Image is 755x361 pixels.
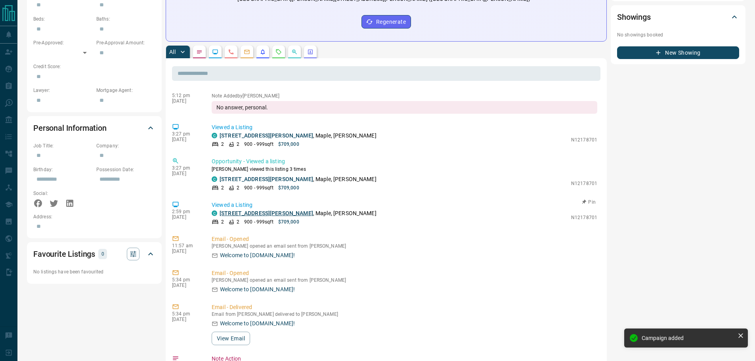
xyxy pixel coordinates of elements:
p: [PERSON_NAME] viewed this listing 3 times [212,166,597,173]
p: $709,000 [278,218,299,225]
p: Welcome to [DOMAIN_NAME]! [220,285,295,294]
button: View Email [212,332,250,345]
p: $709,000 [278,184,299,191]
p: [PERSON_NAME] opened an email sent from [PERSON_NAME] [212,277,597,283]
p: Email from [PERSON_NAME] delivered to [PERSON_NAME] [212,311,597,317]
p: Pre-Approved: [33,39,92,46]
p: Email - Delivered [212,303,597,311]
p: Social: [33,190,92,197]
p: 2 [237,141,239,148]
p: $709,000 [278,141,299,148]
div: No answer, personal. [212,101,597,114]
p: Welcome to [DOMAIN_NAME]! [220,251,295,260]
p: Welcome to [DOMAIN_NAME]! [220,319,295,328]
div: condos.ca [212,133,217,138]
p: , Maple, [PERSON_NAME] [220,132,377,140]
a: [STREET_ADDRESS][PERSON_NAME] [220,210,313,216]
div: Favourite Listings0 [33,244,155,264]
p: [DATE] [172,214,200,220]
p: Email - Opened [212,235,597,243]
p: Viewed a Listing [212,201,597,209]
p: 900 - 999 sqft [244,218,273,225]
p: 5:12 pm [172,93,200,98]
button: Pin [577,199,600,206]
p: 0 [101,250,105,258]
p: 900 - 999 sqft [244,184,273,191]
svg: Lead Browsing Activity [212,49,218,55]
p: 3:27 pm [172,165,200,171]
p: Baths: [96,15,155,23]
p: [DATE] [172,248,200,254]
p: 5:34 pm [172,277,200,283]
p: 5:34 pm [172,311,200,317]
svg: Opportunities [291,49,298,55]
p: 2:59 pm [172,209,200,214]
p: Email - Opened [212,269,597,277]
p: No showings booked [617,31,739,38]
p: Beds: [33,15,92,23]
p: No listings have been favourited [33,268,155,275]
p: [DATE] [172,283,200,288]
p: [DATE] [172,171,200,176]
svg: Notes [196,49,203,55]
div: Campaign added [642,335,734,341]
p: 2 [237,218,239,225]
p: Birthday: [33,166,92,173]
p: 11:57 am [172,243,200,248]
p: [DATE] [172,98,200,104]
p: [PERSON_NAME] opened an email sent from [PERSON_NAME] [212,243,597,249]
p: , Maple, [PERSON_NAME] [220,209,377,218]
a: [STREET_ADDRESS][PERSON_NAME] [220,132,313,139]
svg: Agent Actions [307,49,313,55]
p: Job Title: [33,142,92,149]
p: Address: [33,213,155,220]
h2: Showings [617,11,651,23]
p: 3:27 pm [172,131,200,137]
svg: Calls [228,49,234,55]
p: , Maple, [PERSON_NAME] [220,175,377,183]
a: [STREET_ADDRESS][PERSON_NAME] [220,176,313,182]
p: 2 [221,141,224,148]
p: Company: [96,142,155,149]
p: 2 [237,184,239,191]
svg: Emails [244,49,250,55]
p: Viewed a Listing [212,123,597,132]
div: condos.ca [212,176,217,182]
p: 900 - 999 sqft [244,141,273,148]
p: Lawyer: [33,87,92,94]
p: Mortgage Agent: [96,87,155,94]
p: Possession Date: [96,166,155,173]
p: N12178701 [571,214,597,221]
button: New Showing [617,46,739,59]
p: 2 [221,218,224,225]
p: [DATE] [172,137,200,142]
p: Credit Score: [33,63,155,70]
p: Pre-Approval Amount: [96,39,155,46]
p: All [169,49,176,55]
p: 2 [221,184,224,191]
h2: Favourite Listings [33,248,95,260]
div: condos.ca [212,210,217,216]
h2: Personal Information [33,122,107,134]
p: N12178701 [571,180,597,187]
p: N12178701 [571,136,597,143]
svg: Listing Alerts [260,49,266,55]
svg: Requests [275,49,282,55]
div: Personal Information [33,118,155,138]
p: Note Added by [PERSON_NAME] [212,93,597,99]
div: Showings [617,8,739,27]
p: [DATE] [172,317,200,322]
button: Regenerate [361,15,411,29]
p: Opportunity - Viewed a listing [212,157,597,166]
